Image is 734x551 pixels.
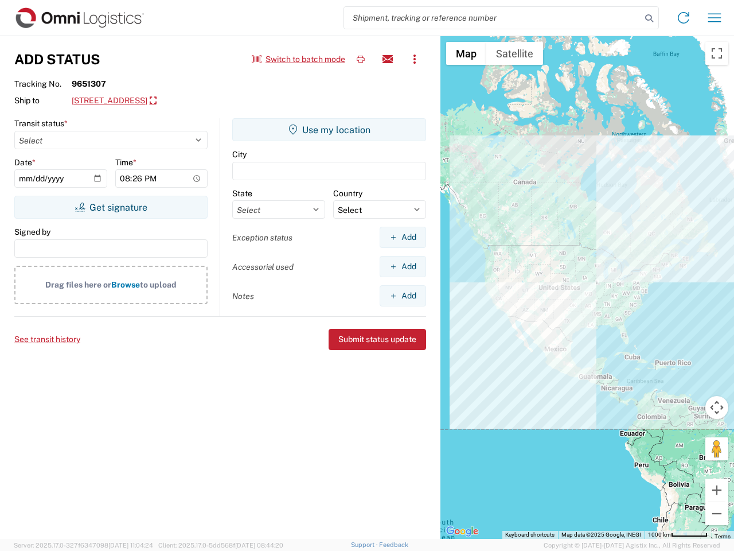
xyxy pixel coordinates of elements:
label: Date [14,157,36,168]
label: Time [115,157,136,168]
button: Add [380,256,426,277]
span: Tracking No. [14,79,72,89]
button: Zoom out [705,502,728,525]
span: [DATE] 08:44:20 [235,542,283,549]
a: Support [351,541,380,548]
label: Accessorial used [232,262,294,272]
label: Notes [232,291,254,301]
span: Client: 2025.17.0-5dd568f [158,542,283,549]
span: Drag files here or [45,280,111,289]
button: Map camera controls [705,396,728,419]
a: Feedback [379,541,408,548]
label: Signed by [14,227,50,237]
span: Map data ©2025 Google, INEGI [561,531,641,538]
span: to upload [140,280,177,289]
span: Server: 2025.17.0-327f6347098 [14,542,153,549]
span: Browse [111,280,140,289]
button: Drag Pegman onto the map to open Street View [705,437,728,460]
span: [DATE] 11:04:24 [108,542,153,549]
button: See transit history [14,330,80,349]
label: Country [333,188,362,199]
span: 1000 km [648,531,671,538]
strong: 9651307 [72,79,106,89]
button: Zoom in [705,479,728,502]
a: Terms [715,533,731,540]
button: Toggle fullscreen view [705,42,728,65]
button: Add [380,285,426,306]
button: Switch to batch mode [252,50,345,69]
h3: Add Status [14,51,100,68]
button: Keyboard shortcuts [505,531,555,539]
button: Submit status update [329,329,426,350]
a: [STREET_ADDRESS] [72,91,157,111]
label: City [232,149,247,160]
input: Shipment, tracking or reference number [344,7,641,29]
button: Add [380,227,426,248]
span: Ship to [14,95,72,106]
button: Show street map [446,42,486,65]
button: Show satellite imagery [486,42,543,65]
a: Open this area in Google Maps (opens a new window) [443,524,481,539]
button: Use my location [232,118,426,141]
span: Copyright © [DATE]-[DATE] Agistix Inc., All Rights Reserved [544,540,720,550]
label: Exception status [232,232,292,243]
img: Google [443,524,481,539]
button: Map Scale: 1000 km per 60 pixels [645,531,711,539]
label: State [232,188,252,199]
button: Get signature [14,196,208,219]
label: Transit status [14,118,68,129]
